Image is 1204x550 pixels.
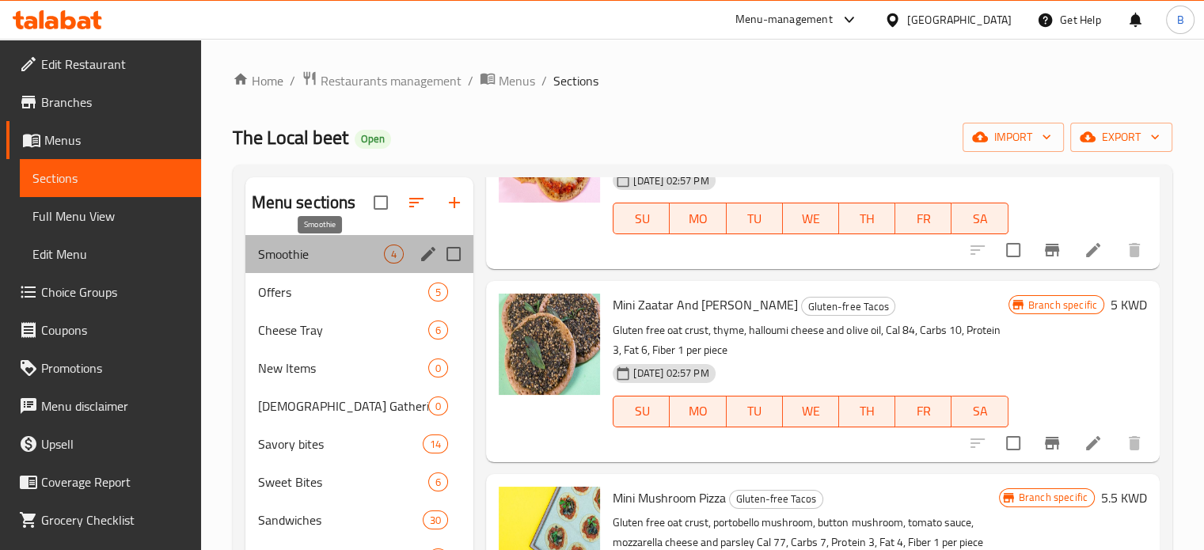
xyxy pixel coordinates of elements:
button: WE [783,396,839,427]
div: Open [355,130,391,149]
span: TH [845,207,889,230]
span: Coverage Report [41,472,188,491]
button: TU [727,203,783,234]
span: FR [902,400,945,423]
h2: Menu sections [252,191,356,214]
span: B [1176,11,1183,28]
a: Full Menu View [20,197,201,235]
button: TH [839,396,895,427]
div: items [384,245,404,264]
a: Sections [20,159,201,197]
span: Edit Menu [32,245,188,264]
h6: 5.5 KWD [1101,487,1147,509]
a: Promotions [6,349,201,387]
span: Edit Restaurant [41,55,188,74]
a: Edit menu item [1084,241,1103,260]
span: The Local beet [233,119,348,155]
span: import [975,127,1051,147]
a: Grocery Checklist [6,501,201,539]
span: 6 [429,323,447,338]
button: Branch-specific-item [1033,231,1071,269]
span: Upsell [41,434,188,453]
span: WE [789,207,833,230]
div: Sandwiches30 [245,501,474,539]
div: Ramadan Gathering [258,396,429,415]
button: FR [895,396,951,427]
div: Gluten-free Tacos [729,490,823,509]
div: Smoothie4edit [245,235,474,273]
span: New Items [258,358,429,377]
span: WE [789,400,833,423]
span: Savory bites [258,434,423,453]
button: SU [613,396,670,427]
div: Offers5 [245,273,474,311]
div: items [428,321,448,339]
button: TH [839,203,895,234]
div: New Items0 [245,349,474,387]
a: Home [233,71,283,90]
button: import [963,123,1064,152]
a: Menus [6,121,201,159]
span: Gluten-free Tacos [730,490,822,508]
span: Coupons [41,321,188,339]
a: Edit menu item [1084,434,1103,453]
a: Restaurants management [302,70,461,91]
button: SA [951,203,1008,234]
span: Sections [32,169,188,188]
button: SU [613,203,670,234]
li: / [541,71,547,90]
img: Mini Zaatar And Halloumi Fatayer [499,294,600,395]
span: Offers [258,283,429,302]
span: [DATE] 02:57 PM [627,173,715,188]
button: MO [670,203,726,234]
span: Mini Mushroom Pizza [613,486,726,510]
a: Menus [480,70,535,91]
span: Branches [41,93,188,112]
span: Sections [553,71,598,90]
span: Gluten-free Tacos [802,298,894,316]
span: Open [355,132,391,146]
span: Sweet Bites [258,472,429,491]
span: Choice Groups [41,283,188,302]
h6: 5 KWD [1111,294,1147,316]
button: Branch-specific-item [1033,424,1071,462]
button: delete [1115,231,1153,269]
nav: breadcrumb [233,70,1172,91]
div: Gluten-free Tacos [801,297,895,316]
span: [DATE] 02:57 PM [627,366,715,381]
li: / [290,71,295,90]
div: [GEOGRAPHIC_DATA] [907,11,1012,28]
span: Full Menu View [32,207,188,226]
span: TH [845,400,889,423]
div: items [423,434,448,453]
button: MO [670,396,726,427]
span: Branch specific [1022,298,1103,313]
button: TU [727,396,783,427]
span: SA [958,400,1001,423]
span: SU [620,400,663,423]
a: Upsell [6,425,201,463]
a: Branches [6,83,201,121]
span: Sandwiches [258,510,423,529]
button: Add section [435,184,473,222]
a: Coupons [6,311,201,349]
span: Mini Zaatar And [PERSON_NAME] [613,293,798,317]
span: Cheese Tray [258,321,429,339]
span: Restaurants management [321,71,461,90]
span: TU [733,207,777,230]
span: MO [676,207,720,230]
li: / [468,71,473,90]
span: 6 [429,475,447,490]
button: export [1070,123,1172,152]
span: MO [676,400,720,423]
span: Select to update [997,233,1030,267]
div: items [423,510,448,529]
div: items [428,283,448,302]
span: Branch specific [1012,490,1094,505]
button: delete [1115,424,1153,462]
span: Sort sections [397,184,435,222]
